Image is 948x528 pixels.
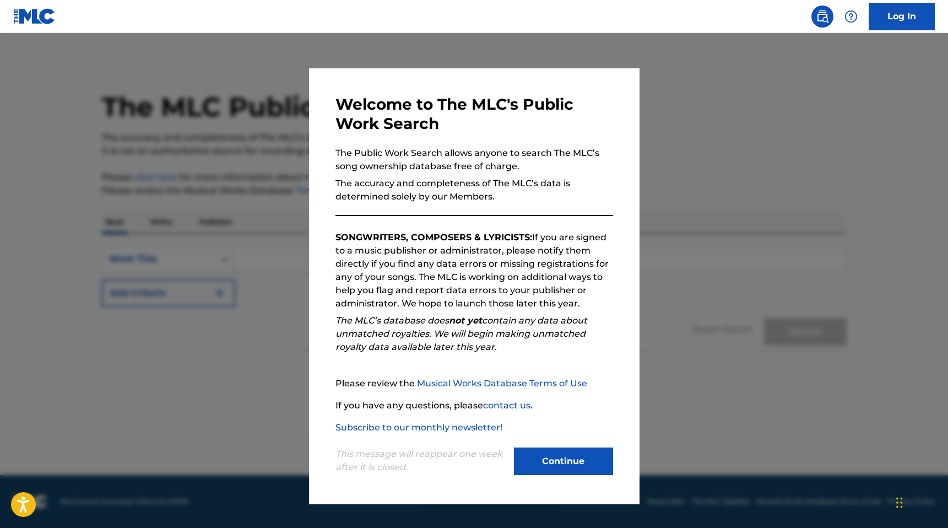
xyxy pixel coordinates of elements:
[335,232,532,243] strong: SONGWRITERS, COMPOSERS & LYRICISTS:
[335,448,507,474] p: This message will reappear one week after it is closed.
[335,422,502,433] a: Subscribe to our monthly newsletter!
[13,8,56,24] img: MLC Logo
[483,400,530,411] a: contact us
[514,448,613,475] button: Continue
[449,315,482,326] strong: not yet
[844,10,858,23] img: help
[417,378,587,389] a: Musical Works Database Terms of Use
[869,3,935,30] a: Log In
[335,315,587,352] em: The MLC’s database does contain any data about unmatched royalties. We will begin making unmatche...
[335,231,613,310] p: If you are signed to a music publisher or administrator, please notify them directly if you find ...
[335,177,613,203] p: The accuracy and completeness of The MLC’s data is determined solely by our Members.
[335,147,613,173] p: The Public Work Search allows anyone to search The MLC’s song ownership database free of charge.
[896,486,903,519] div: Arrastrar
[811,6,833,28] a: Public Search
[335,95,613,133] h3: Welcome to The MLC's Public Work Search
[335,399,613,412] p: If you have any questions, please .
[335,377,613,390] p: Please review the
[893,475,948,528] div: Widget de chat
[816,10,829,23] img: search
[840,6,862,28] div: Help
[893,475,948,528] iframe: Chat Widget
